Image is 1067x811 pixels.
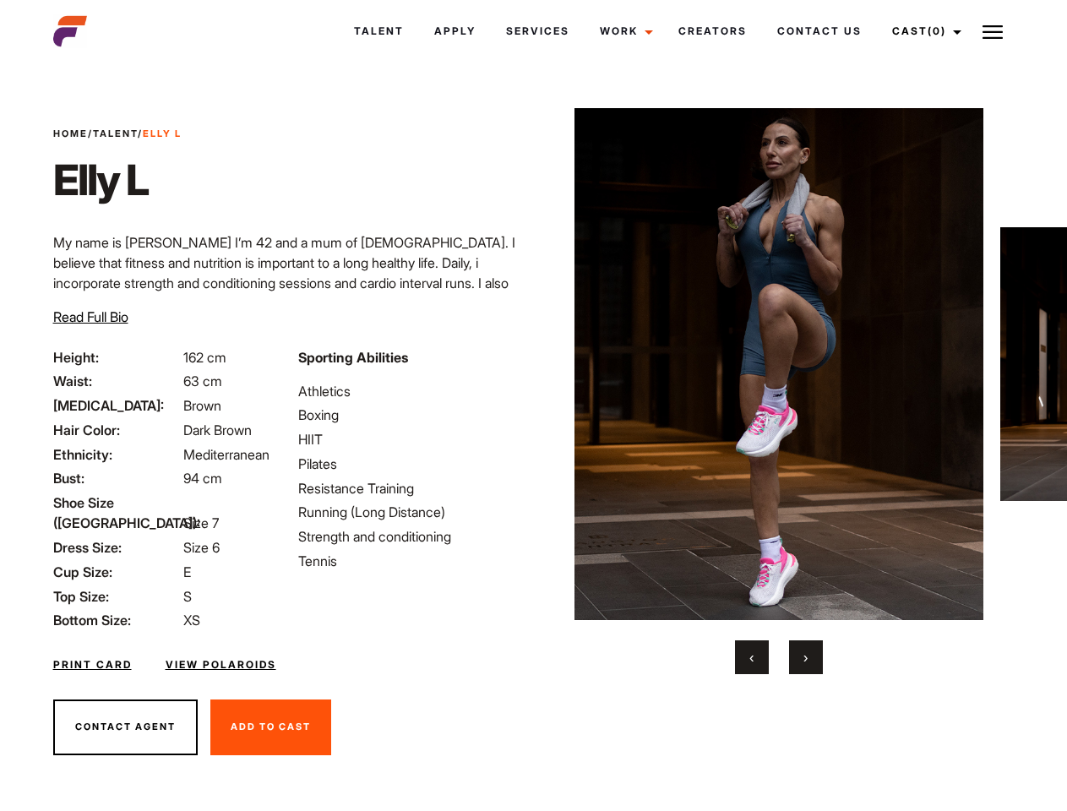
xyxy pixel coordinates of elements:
strong: Sporting Abilities [298,349,408,366]
a: Cast(0) [877,8,972,54]
span: Next [803,649,808,666]
span: Add To Cast [231,721,311,732]
span: Waist: [53,371,180,391]
a: Talent [93,128,138,139]
span: Height: [53,347,180,367]
span: Bottom Size: [53,610,180,630]
button: Contact Agent [53,699,198,755]
h1: Elly L [53,155,182,205]
a: Services [491,8,585,54]
span: 94 cm [183,470,222,487]
span: Size 6 [183,539,220,556]
li: Athletics [298,381,523,401]
a: Work [585,8,663,54]
span: 162 cm [183,349,226,366]
span: 63 cm [183,373,222,389]
span: Cup Size: [53,562,180,582]
span: Hair Color: [53,420,180,440]
p: My name is [PERSON_NAME] I’m 42 and a mum of [DEMOGRAPHIC_DATA]. I believe that fitness and nutri... [53,232,524,374]
li: Strength and conditioning [298,526,523,547]
a: Apply [419,8,491,54]
span: XS [183,612,200,629]
img: cropped-aefm-brand-fav-22-square.png [53,14,87,48]
span: Brown [183,397,221,414]
li: HIIT [298,429,523,449]
a: Print Card [53,657,132,672]
span: S [183,588,192,605]
span: (0) [928,24,946,37]
span: Dress Size: [53,537,180,558]
li: Pilates [298,454,523,474]
span: Bust: [53,468,180,488]
li: Boxing [298,405,523,425]
a: Home [53,128,88,139]
strong: Elly L [143,128,182,139]
span: Top Size: [53,586,180,607]
span: Mediterranean [183,446,269,463]
span: Previous [749,649,754,666]
li: Running (Long Distance) [298,502,523,522]
button: Add To Cast [210,699,331,755]
li: Resistance Training [298,478,523,498]
span: Read Full Bio [53,308,128,325]
a: Contact Us [762,8,877,54]
button: Read Full Bio [53,307,128,327]
span: Shoe Size ([GEOGRAPHIC_DATA]): [53,493,180,533]
span: [MEDICAL_DATA]: [53,395,180,416]
span: Dark Brown [183,422,252,438]
span: Ethnicity: [53,444,180,465]
li: Tennis [298,551,523,571]
span: E [183,563,191,580]
a: View Polaroids [166,657,276,672]
span: / / [53,127,182,141]
a: Creators [663,8,762,54]
span: Size 7 [183,514,219,531]
a: Talent [339,8,419,54]
img: Burger icon [983,22,1003,42]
